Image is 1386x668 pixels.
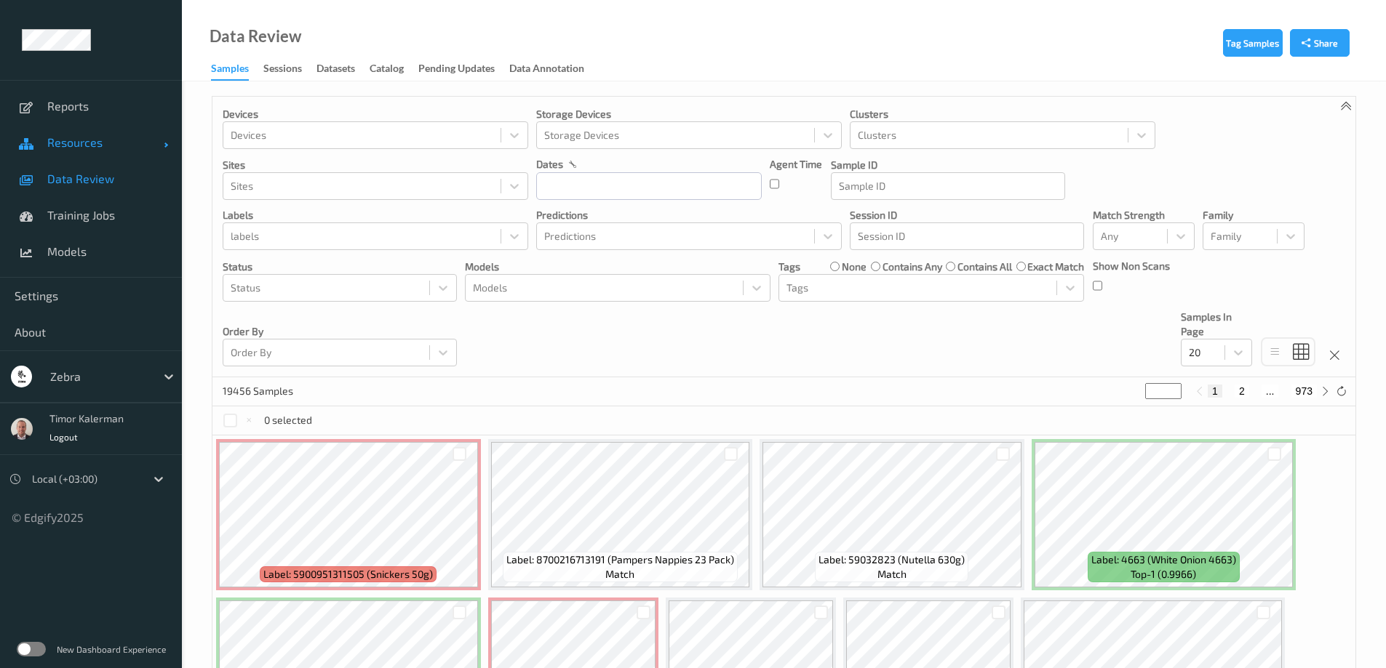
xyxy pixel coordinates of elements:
[370,61,404,79] div: Catalog
[223,107,528,121] p: Devices
[1262,385,1279,398] button: ...
[223,208,528,222] p: labels
[850,107,1155,121] p: Clusters
[263,567,433,582] span: Label: 5900951311505 (Snickers 50g)
[536,157,563,172] p: dates
[223,324,457,339] p: Order By
[850,208,1084,222] p: Session ID
[605,567,634,582] span: match
[509,59,599,79] a: Data Annotation
[883,259,942,274] label: contains any
[316,61,355,79] div: Datasets
[957,259,1012,274] label: contains all
[536,208,842,222] p: Predictions
[1093,208,1195,222] p: Match Strength
[264,413,312,427] p: 0 selected
[263,59,316,79] a: Sessions
[1131,567,1196,582] span: top-1 (0.9966)
[223,384,332,398] p: 19456 Samples
[223,259,457,274] p: Status
[418,61,495,79] div: Pending Updates
[831,158,1065,172] p: Sample ID
[1091,552,1236,567] span: Label: 4663 (White Onion 4663)
[1235,385,1249,398] button: 2
[210,29,301,44] div: Data Review
[819,552,965,567] span: Label: 59032823 (Nutella 630g)
[316,59,370,79] a: Datasets
[536,107,842,121] p: Storage Devices
[1223,29,1283,57] button: Tag Samples
[223,158,528,172] p: Sites
[465,259,770,274] p: Models
[1093,259,1170,273] p: Show Non Scans
[877,567,907,582] span: match
[509,61,584,79] div: Data Annotation
[370,59,418,79] a: Catalog
[1181,310,1252,339] p: Samples In Page
[1027,259,1084,274] label: exact match
[418,59,509,79] a: Pending Updates
[211,59,263,81] a: Samples
[1208,385,1222,398] button: 1
[211,61,249,81] div: Samples
[770,157,822,172] p: Agent Time
[506,552,734,567] span: Label: 8700216713191 (Pampers Nappies 23 Pack)
[778,259,800,274] p: Tags
[1291,385,1317,398] button: 973
[263,61,302,79] div: Sessions
[842,259,867,274] label: none
[1290,29,1350,57] button: Share
[1203,208,1305,222] p: Family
